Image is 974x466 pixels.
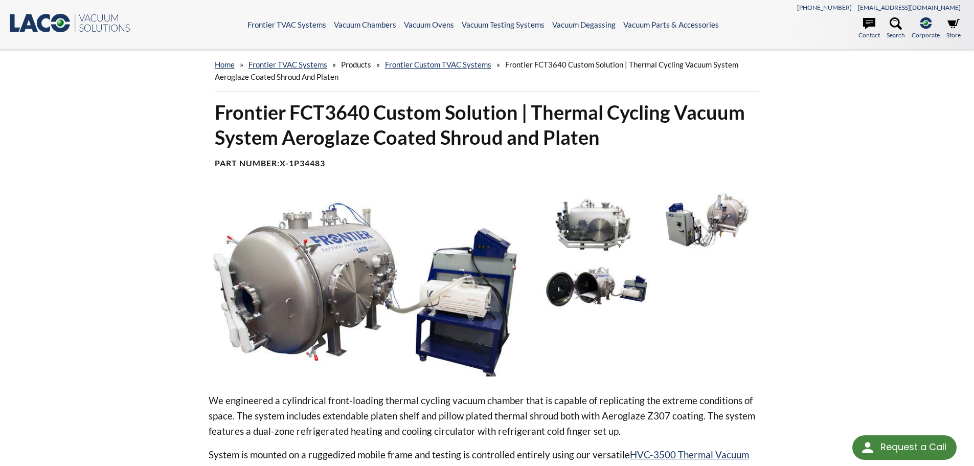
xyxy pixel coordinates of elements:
a: [PHONE_NUMBER] [797,4,852,11]
span: Corporate [912,30,940,40]
b: X-1P34483 [280,158,325,168]
img: Frontier Thermal Vacuum Chamber and Chiller System, angled view [209,193,535,376]
a: Vacuum Parts & Accessories [623,20,719,29]
div: Request a Call [880,435,946,459]
div: Request a Call [852,435,957,460]
h1: Frontier FCT3640 Custom Solution | Thermal Cycling Vacuum System Aeroglaze Coated Shroud and Platen [215,100,760,150]
a: home [215,60,235,69]
a: Vacuum Degassing [552,20,616,29]
a: Frontier TVAC Systems [247,20,326,29]
a: Frontier TVAC Systems [248,60,327,69]
span: Products [341,60,371,69]
img: Vacuum Chamber With Ports And Feedthroughs, side view [542,193,649,253]
a: Vacuum Chambers [334,20,396,29]
img: Vacuum Chamber With Chiller Connections, rear view [654,193,760,253]
a: Search [887,17,905,40]
a: Vacuum Ovens [404,20,454,29]
img: Frontier Thermal Vacuum Chamber, Door Open Showing Thermal Shrouds and Rolling Plate [542,258,649,318]
a: Frontier Custom TVAC Systems [385,60,491,69]
h4: Part Number: [215,158,760,169]
a: Vacuum Testing Systems [462,20,545,29]
a: Contact [858,17,880,40]
a: Store [946,17,961,40]
div: » » » » [215,50,760,92]
a: [EMAIL_ADDRESS][DOMAIN_NAME] [858,4,961,11]
p: We engineered a cylindrical front-loading thermal cycling vacuum chamber that is capable of repli... [209,393,766,439]
img: round button [859,439,876,456]
span: Frontier FCT3640 Custom Solution | Thermal Cycling Vacuum System Aeroglaze Coated Shroud and Platen [215,60,738,81]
